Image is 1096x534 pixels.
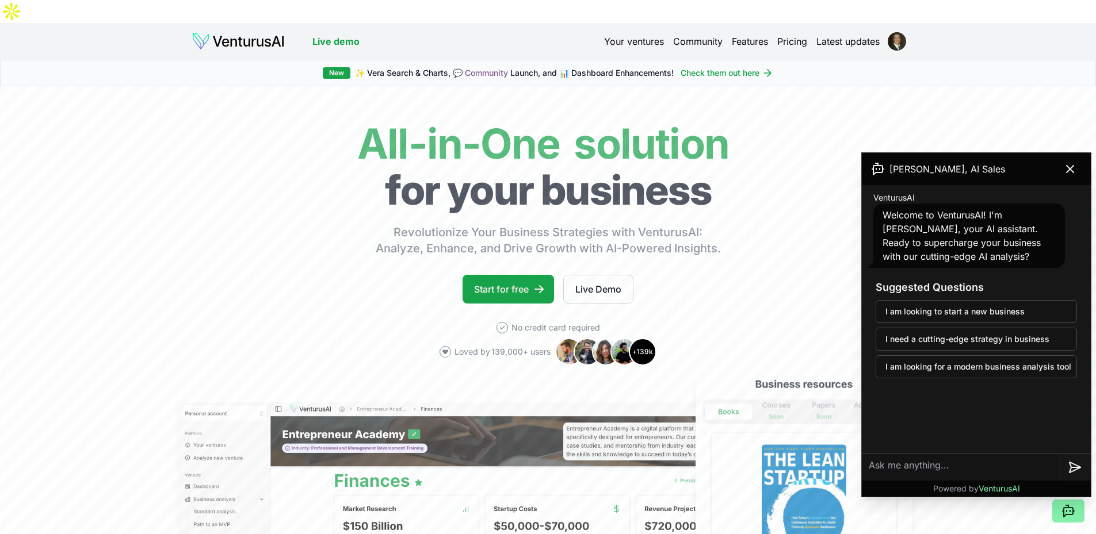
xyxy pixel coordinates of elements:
[876,300,1077,323] button: I am looking to start a new business
[888,32,906,51] img: ACg8ocL7ZDOdlA-A8Wa59q1nmCk09Q3ceOIJSHGLmC-eE_WbXpE1Y_p4=s96-c
[933,483,1020,494] p: Powered by
[592,338,620,366] img: Avatar 3
[465,68,508,78] a: Community
[732,34,768,48] a: Features
[777,34,807,48] a: Pricing
[876,279,1077,295] h3: Suggested Questions
[555,338,583,366] img: Avatar 1
[604,34,664,48] a: Your ventures
[876,328,1077,351] button: I need a cutting-edge strategy in business
[563,275,633,304] a: Live Demo
[463,275,554,304] a: Start for free
[979,483,1020,493] span: VenturusAI
[673,34,723,48] a: Community
[876,355,1077,378] button: I am looking for a modern business analysis tool
[323,67,350,79] div: New
[355,67,674,79] span: ✨ Vera Search & Charts, 💬 Launch, and 📊 Dashboard Enhancements!
[883,209,1041,262] span: Welcome to VenturusAI! I'm [PERSON_NAME], your AI assistant. Ready to supercharge your business w...
[312,34,360,48] a: Live demo
[574,338,601,366] img: Avatar 2
[681,67,773,79] a: Check them out here
[889,162,1005,176] span: [PERSON_NAME], AI Sales
[873,192,915,203] span: VenturusAI
[192,32,285,51] img: logo
[816,34,880,48] a: Latest updates
[610,338,638,366] img: Avatar 4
